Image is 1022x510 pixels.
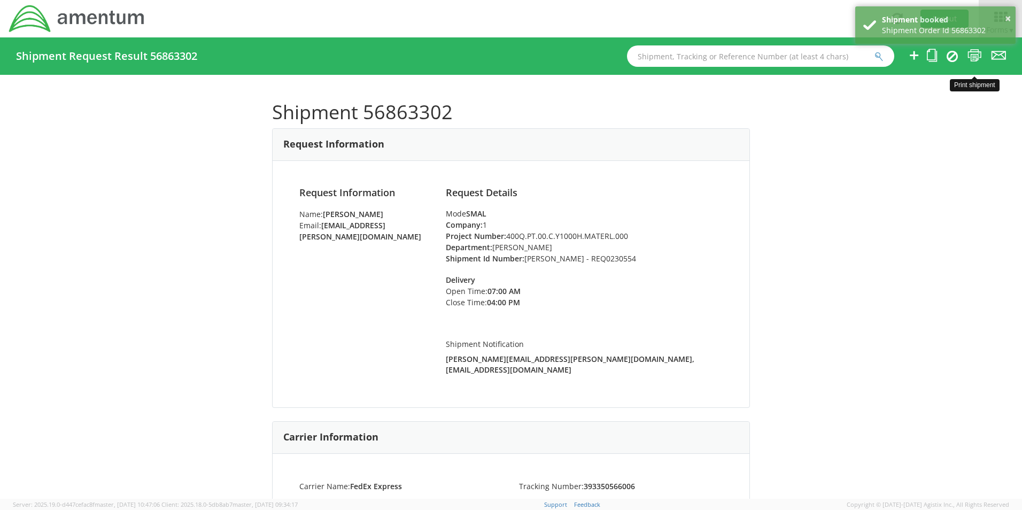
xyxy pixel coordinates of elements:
[446,188,723,198] h4: Request Details
[299,220,421,242] strong: [EMAIL_ADDRESS][PERSON_NAME][DOMAIN_NAME]
[446,242,723,253] li: [PERSON_NAME]
[446,230,723,242] li: 400Q.PT.00.C.Y1000H.MATERL.000
[882,14,1008,25] div: Shipment booked
[446,208,723,219] div: Mode
[299,220,430,242] li: Email:
[291,481,511,492] li: Carrier Name:
[446,253,524,264] strong: Shipment Id Number:
[574,500,600,508] a: Feedback
[544,500,567,508] a: Support
[446,219,723,230] li: 1
[95,500,160,508] span: master, [DATE] 10:47:06
[446,242,492,252] strong: Department:
[882,25,1008,36] div: Shipment Order Id 56863302
[487,297,520,307] strong: 04:00 PM
[446,220,483,230] strong: Company:
[446,340,723,348] h5: Shipment Notification
[511,481,731,492] li: Tracking Number:
[16,50,197,62] h4: Shipment Request Result 56863302
[299,208,430,220] li: Name:
[299,188,430,198] h4: Request Information
[13,500,160,508] span: Server: 2025.19.0-d447cefac8f
[446,297,553,308] li: Close Time:
[8,4,146,34] img: dyn-intl-logo-049831509241104b2a82.png
[350,481,402,491] strong: FedEx Express
[446,253,723,264] li: [PERSON_NAME] - REQ0230554
[233,500,298,508] span: master, [DATE] 09:34:17
[847,500,1009,509] span: Copyright © [DATE]-[DATE] Agistix Inc., All Rights Reserved
[446,275,475,285] strong: Delivery
[323,209,383,219] strong: [PERSON_NAME]
[161,500,298,508] span: Client: 2025.18.0-5db8ab7
[446,285,553,297] li: Open Time:
[283,139,384,150] h3: Request Information
[466,208,486,219] strong: SMAL
[283,432,378,443] h3: Carrier Information
[584,481,635,491] strong: 393350566006
[446,354,694,375] strong: [PERSON_NAME][EMAIL_ADDRESS][PERSON_NAME][DOMAIN_NAME], [EMAIL_ADDRESS][DOMAIN_NAME]
[950,79,1000,91] div: Print shipment
[272,102,750,123] h1: Shipment 56863302
[487,286,521,296] strong: 07:00 AM
[627,45,894,67] input: Shipment, Tracking or Reference Number (at least 4 chars)
[1005,11,1011,27] button: ×
[446,231,506,241] strong: Project Number:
